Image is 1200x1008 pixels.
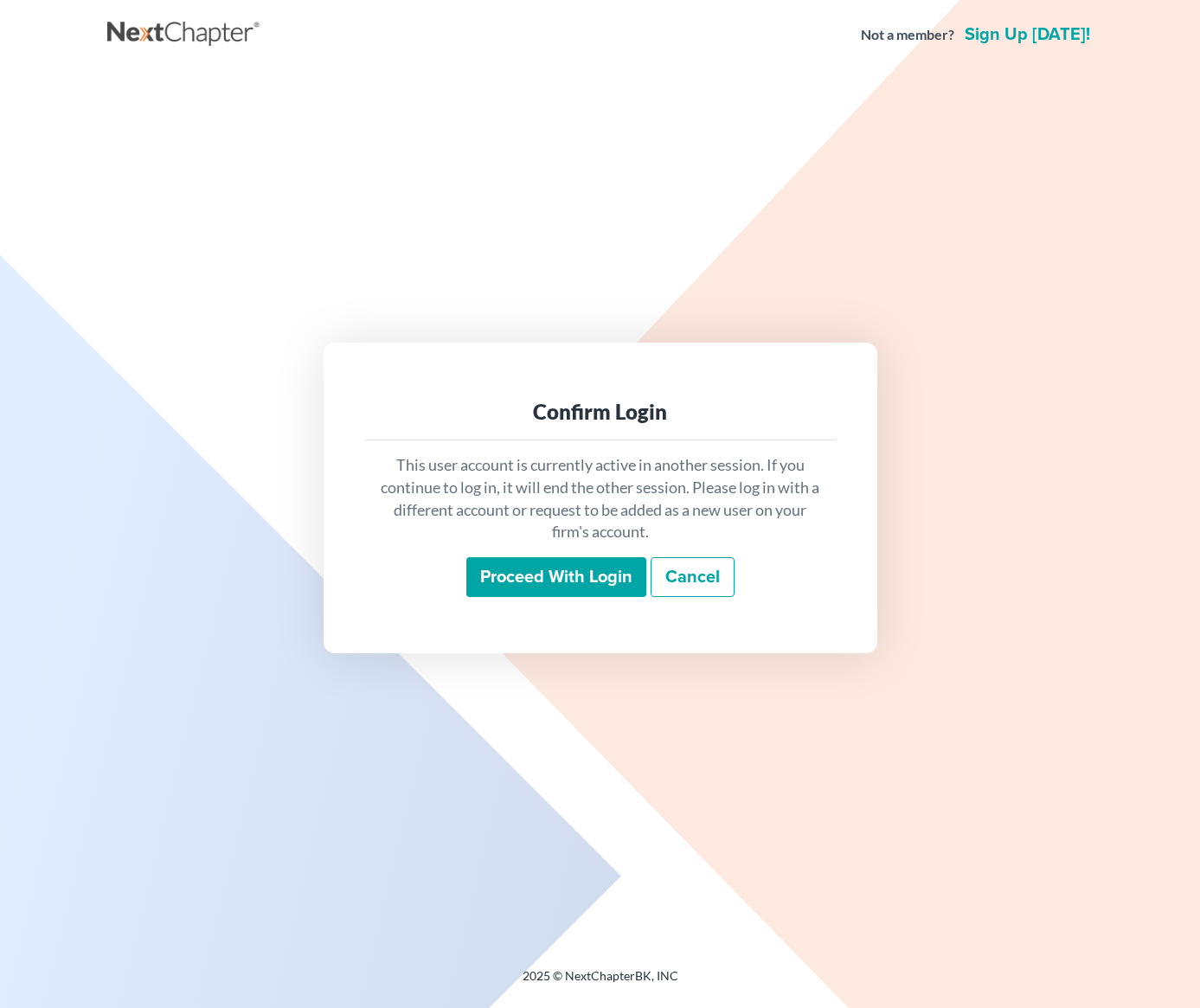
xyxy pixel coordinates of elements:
div: Confirm Login [379,398,822,426]
a: Sign up [DATE]! [961,26,1094,43]
div: 2025 © NextChapterBK, INC [107,967,1094,998]
p: This user account is currently active in another session. If you continue to log in, it will end ... [379,454,822,543]
input: Proceed with login [466,557,646,597]
a: Cancel [651,557,735,597]
strong: Not a member? [861,25,954,45]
